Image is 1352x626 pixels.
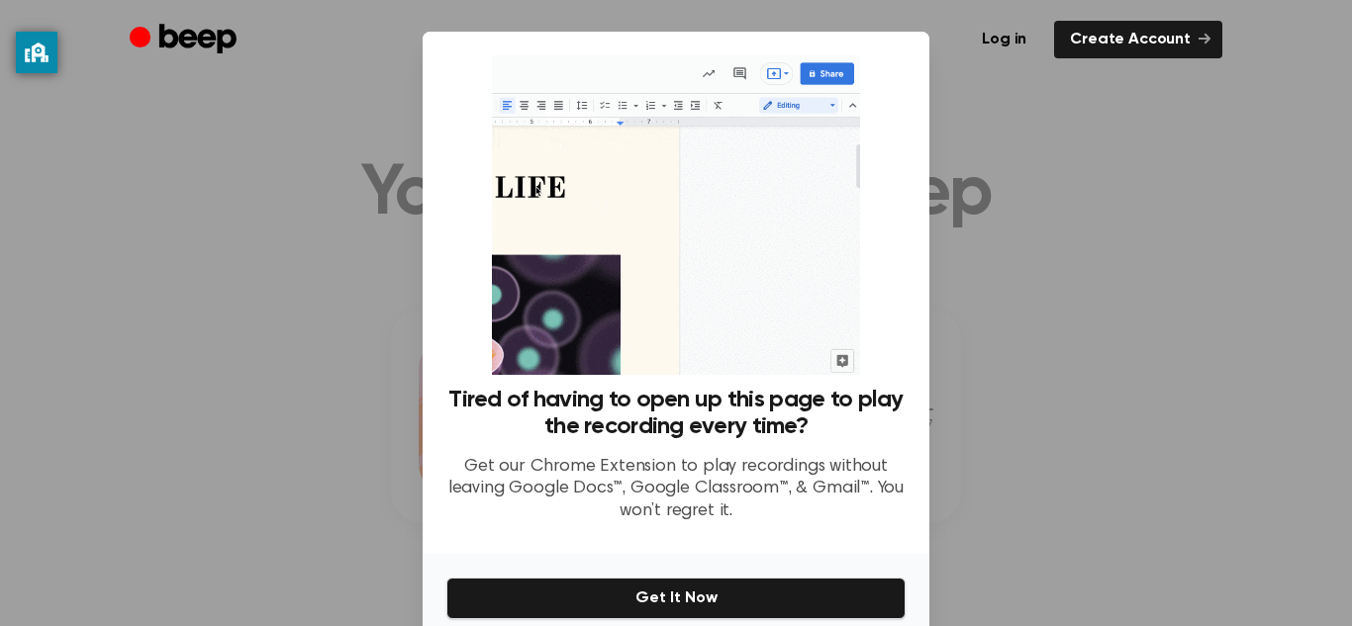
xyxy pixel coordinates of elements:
[446,387,906,440] h3: Tired of having to open up this page to play the recording every time?
[446,578,906,619] button: Get It Now
[130,21,241,59] a: Beep
[966,21,1042,58] a: Log in
[446,456,906,523] p: Get our Chrome Extension to play recordings without leaving Google Docs™, Google Classroom™, & Gm...
[1054,21,1222,58] a: Create Account
[492,55,859,375] img: Beep extension in action
[16,32,57,73] button: privacy banner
